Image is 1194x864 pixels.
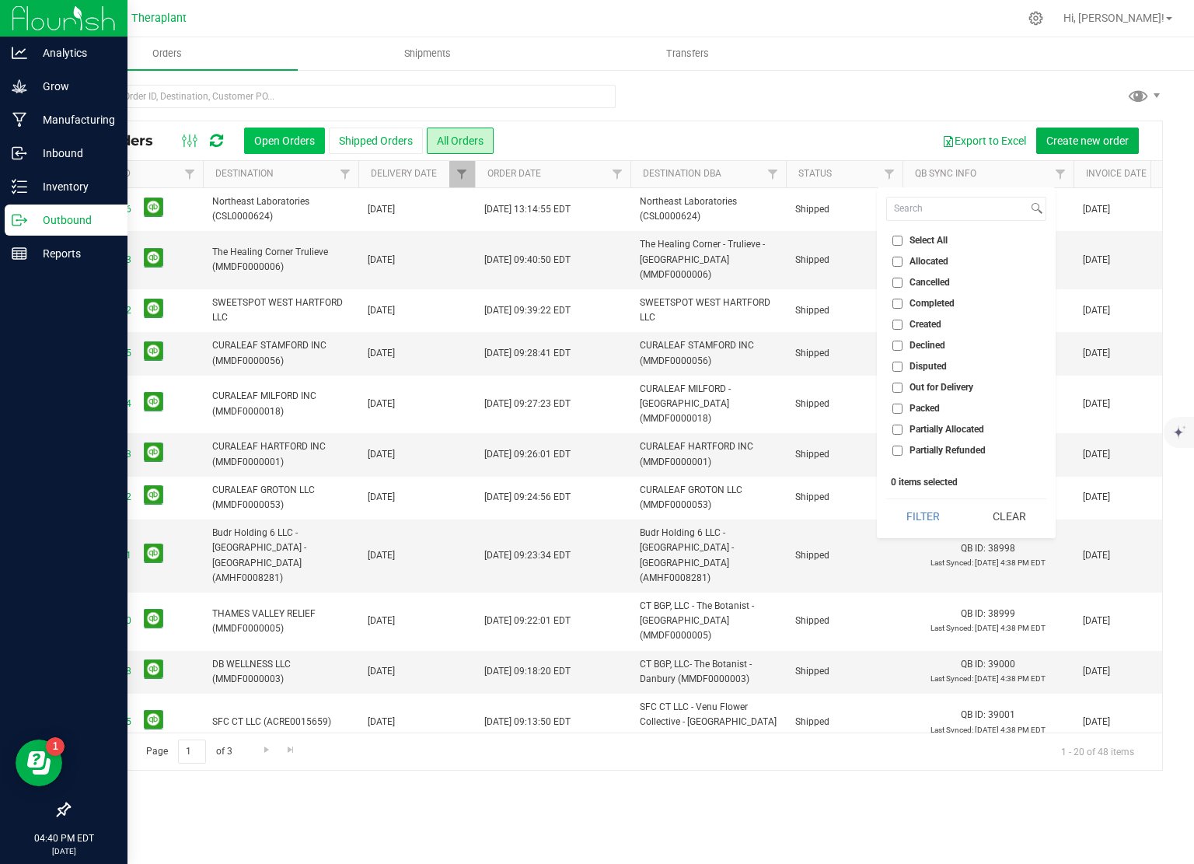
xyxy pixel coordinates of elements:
p: Inventory [27,177,120,196]
span: Last Synced: [930,674,973,683]
span: [DATE] [1083,346,1110,361]
p: Reports [27,244,120,263]
a: Filter [449,161,475,187]
span: Partially Allocated [909,425,984,434]
span: 39001 [988,709,1015,720]
span: [DATE] 09:22:01 EDT [484,614,571,628]
span: [DATE] 09:28:41 EDT [484,346,571,361]
a: Destination DBA [643,168,721,179]
span: Disputed [909,362,947,371]
button: Shipped Orders [329,128,423,154]
p: 04:40 PM EDT [7,831,120,845]
span: Shipped [795,303,893,318]
a: Destination [215,168,274,179]
span: Northeast Laboratories (CSL0000624) [212,194,349,224]
iframe: Resource center [16,740,62,786]
span: The Healing Corner - Trulieve - [GEOGRAPHIC_DATA] (MMDF0000006) [640,237,777,282]
span: Select All [909,236,948,245]
span: 38999 [988,608,1015,619]
span: Last Synced: [930,624,973,632]
inline-svg: Manufacturing [12,112,27,128]
span: Last Synced: [930,558,973,567]
a: Go to the next page [255,740,278,761]
span: QB ID: [961,659,986,670]
span: [DATE] 09:27:23 EDT [484,397,571,411]
span: Shipments [383,47,472,61]
span: [DATE] [1083,447,1110,462]
button: Export to Excel [932,128,1036,154]
span: [DATE] [1083,202,1110,217]
button: Clear [972,499,1046,533]
span: CURALEAF GROTON LLC (MMDF0000053) [212,483,349,512]
inline-svg: Analytics [12,45,27,61]
span: CURALEAF HARTFORD INC (MMDF0000001) [640,439,777,469]
inline-svg: Reports [12,246,27,261]
span: [DATE] 09:26:01 EDT [484,447,571,462]
span: QB ID: [961,709,986,720]
span: Create new order [1046,135,1129,147]
a: QB Sync Info [915,168,976,179]
span: Last Synced: [930,726,973,734]
inline-svg: Inventory [12,179,27,194]
input: Created [892,320,902,330]
div: Manage settings [1026,11,1046,26]
inline-svg: Outbound [12,212,27,228]
input: Search Order ID, Destination, Customer PO... [68,85,616,108]
a: Filter [177,161,203,187]
span: Shipped [795,346,893,361]
span: QB ID: [961,608,986,619]
span: SWEETSPOT WEST HARTFORD LLC [212,296,349,325]
span: [DATE] [368,447,395,462]
span: [DATE] [368,614,395,628]
span: [DATE] [1083,490,1110,505]
span: Shipped [795,253,893,268]
span: [DATE] 4:38 PM EDT [975,558,1046,567]
span: [DATE] 09:39:22 EDT [484,303,571,318]
span: [DATE] 09:40:50 EDT [484,253,571,268]
span: Budr Holding 6 LLC - [GEOGRAPHIC_DATA] - [GEOGRAPHIC_DATA] (AMHF0008281) [640,526,777,586]
a: Order Date [487,168,541,179]
span: Shipped [795,397,893,411]
input: Out for Delivery [892,383,902,393]
span: [DATE] [368,715,395,729]
a: Transfers [558,37,819,70]
span: 38998 [988,543,1015,554]
span: [DATE] 4:38 PM EDT [975,674,1046,683]
span: CURALEAF STAMFORD INC (MMDF0000056) [640,338,777,368]
span: [DATE] [1083,253,1110,268]
span: CURALEAF MILFORD - [GEOGRAPHIC_DATA] (MMDF0000018) [640,382,777,427]
span: Shipped [795,202,893,217]
p: Grow [27,77,120,96]
span: [DATE] [368,548,395,563]
span: DB WELLNESS LLC (MMDF0000003) [212,657,349,687]
input: Cancelled [892,278,902,288]
button: Create new order [1036,128,1139,154]
span: Packed [909,404,940,413]
span: Shipped [795,548,893,563]
span: [DATE] [368,253,395,268]
button: Open Orders [244,128,325,154]
span: [DATE] 4:38 PM EDT [975,624,1046,632]
span: SFC CT LLC (ACRE0015659) [212,715,349,729]
a: Filter [877,161,902,187]
span: CT BGP, LLC- The Botanist - Danbury (MMDF0000003) [640,657,777,687]
span: Shipped [795,664,893,679]
span: [DATE] [368,346,395,361]
span: The Healing Corner Trulieve (MMDF0000006) [212,245,349,275]
a: Filter [333,161,358,187]
span: 1 - 20 of 48 items [1049,740,1147,763]
iframe: Resource center unread badge [46,737,65,756]
input: Disputed [892,362,902,372]
span: Completed [909,299,955,308]
a: Delivery Date [371,168,437,179]
span: 39000 [988,659,1015,670]
a: Invoice Date [1086,168,1147,179]
input: Partially Allocated [892,425,902,435]
div: 0 items selected [891,477,1042,488]
span: [DATE] 09:13:50 EDT [484,715,571,729]
span: Page of 3 [133,740,245,764]
a: Filter [1048,161,1074,187]
a: Shipments [298,37,558,70]
span: Hi, [PERSON_NAME]! [1063,12,1164,24]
